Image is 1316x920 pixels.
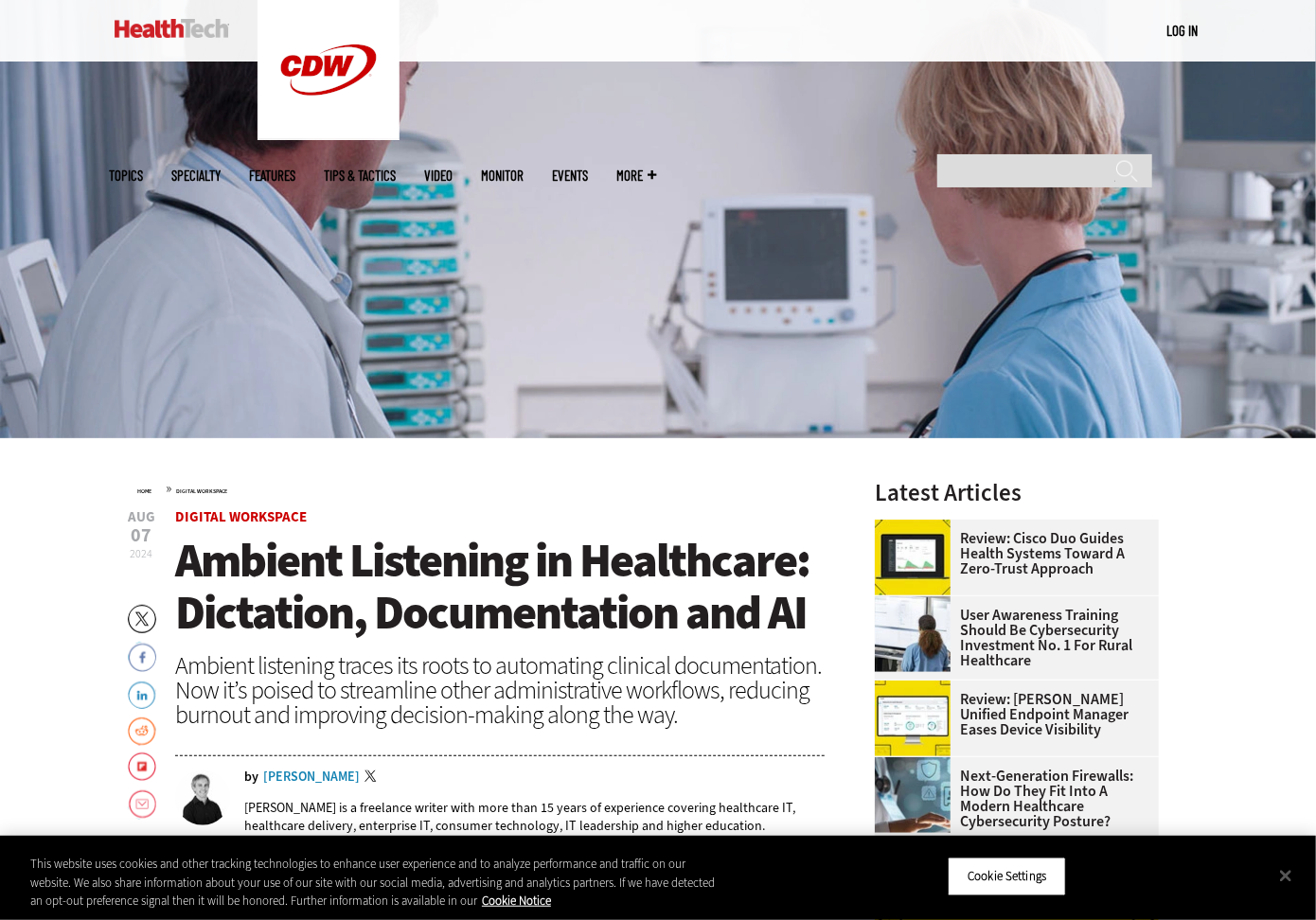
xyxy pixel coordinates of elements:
span: Specialty [171,168,221,183]
p: [PERSON_NAME] is a freelance writer with more than 15 years of experience covering healthcare IT,... [244,799,825,835]
a: Twitter [365,770,382,786]
a: Next-Generation Firewalls: How Do They Fit into a Modern Healthcare Cybersecurity Posture? [875,769,1147,829]
span: 2024 [131,546,153,561]
span: Aug [128,510,155,524]
a: Video [424,168,453,183]
img: Doctor using secure tablet [875,757,951,833]
a: Digital Workspace [175,507,307,526]
a: Doctor using secure tablet [875,757,960,772]
div: Ambient listening traces its roots to automating clinical documentation. Now it’s poised to strea... [175,653,825,727]
div: This website uses cookies and other tracking technologies to enhance user experience and to analy... [30,855,724,911]
button: Cookie Settings [948,857,1066,896]
span: Topics [109,168,143,183]
img: Home [115,19,229,38]
span: Ambient Listening in Healthcare: Dictation, Documentation and AI [175,529,809,644]
a: Doctors reviewing information boards [875,596,960,611]
a: Digital Workspace [176,487,227,495]
a: CDW [258,125,400,145]
img: Brian Eastwood [175,770,230,825]
span: 07 [128,526,155,545]
a: More information about your privacy [482,893,551,909]
a: Review: Cisco Duo Guides Health Systems Toward a Zero-Trust Approach [875,531,1147,576]
a: Features [249,168,295,183]
a: Tips & Tactics [324,168,396,183]
span: More [616,168,656,183]
a: Ivanti Unified Endpoint Manager [875,681,960,696]
img: Cisco Duo [875,520,951,595]
h3: Latest Articles [875,481,1159,504]
img: Ivanti Unified Endpoint Manager [875,681,951,756]
button: Close [1265,855,1307,896]
div: User menu [1166,21,1198,41]
div: » [137,481,825,496]
a: Events [552,168,588,183]
a: Log in [1166,22,1198,39]
a: MonITor [481,168,524,183]
a: Review: [PERSON_NAME] Unified Endpoint Manager Eases Device Visibility [875,692,1147,737]
a: [PERSON_NAME] [263,770,360,784]
span: by [244,770,258,784]
a: Home [137,487,151,495]
a: Cisco Duo [875,520,960,535]
img: Doctors reviewing information boards [875,596,951,672]
a: User Awareness Training Should Be Cybersecurity Investment No. 1 for Rural Healthcare [875,608,1147,668]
